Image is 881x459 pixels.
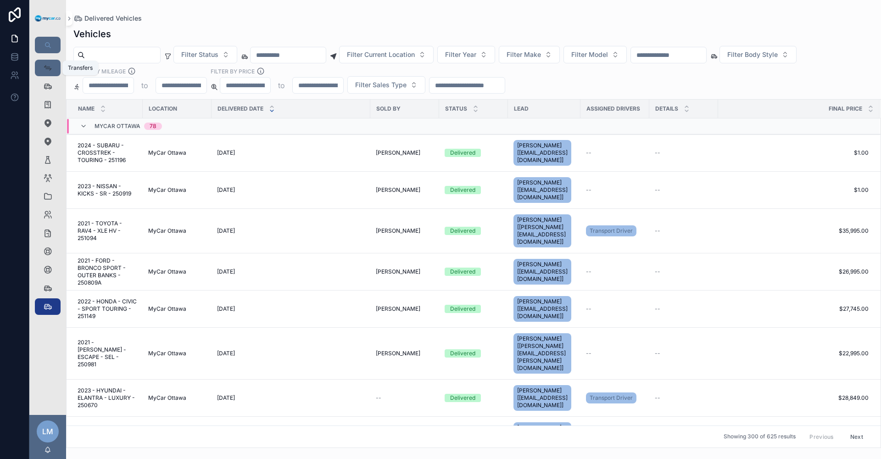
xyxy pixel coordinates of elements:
[586,186,644,194] a: --
[719,186,869,194] a: $1.00
[655,394,660,402] span: --
[517,387,568,409] span: [PERSON_NAME] [[EMAIL_ADDRESS][DOMAIN_NAME]]
[719,149,869,157] span: $1.00
[450,305,475,313] div: Delivered
[563,46,627,63] button: Select Button
[655,394,713,402] a: --
[173,46,237,63] button: Select Button
[148,268,186,275] span: MyCar Ottawa
[181,50,218,59] span: Filter Status
[141,80,148,91] p: to
[450,186,475,194] div: Delivered
[217,394,365,402] a: [DATE]
[78,387,137,409] a: 2023 - HYUNDAI - ELANTRA - LUXURY - 250670
[347,50,415,59] span: Filter Current Location
[150,123,156,130] div: 78
[29,53,66,327] div: scrollable content
[376,149,420,157] span: [PERSON_NAME]
[376,305,420,313] span: [PERSON_NAME]
[278,80,285,91] p: to
[507,50,541,59] span: Filter Make
[571,50,608,59] span: Filter Model
[655,186,660,194] span: --
[450,349,475,358] div: Delivered
[445,50,476,59] span: Filter Year
[590,394,633,402] span: Transport Driver
[78,298,137,320] span: 2022 - HONDA - CIVIC - SPORT TOURING - 251149
[217,305,235,313] span: [DATE]
[724,433,796,441] span: Showing 300 of 625 results
[513,257,575,286] a: [PERSON_NAME] [[EMAIL_ADDRESS][DOMAIN_NAME]]
[450,394,475,402] div: Delivered
[376,186,434,194] a: [PERSON_NAME]
[719,350,869,357] span: $22,995.00
[376,105,401,112] span: Sold By
[517,298,568,320] span: [PERSON_NAME] [[EMAIL_ADDRESS][DOMAIN_NAME]]
[719,227,869,235] span: $35,995.00
[78,142,137,164] span: 2024 - SUBARU - CROSSTREK - TOURING - 251196
[655,268,713,275] a: --
[586,305,644,313] a: --
[719,268,869,275] span: $26,995.00
[513,175,575,205] a: [PERSON_NAME] [[EMAIL_ADDRESS][DOMAIN_NAME]]
[513,213,575,249] a: [PERSON_NAME] [[PERSON_NAME][EMAIL_ADDRESS][DOMAIN_NAME]]
[445,349,502,358] a: Delivered
[586,392,636,403] a: Transport Driver
[655,350,660,357] span: --
[376,305,434,313] a: [PERSON_NAME]
[78,220,137,242] a: 2021 - TOYOTA - RAV4 - XLE HV - 251094
[586,268,644,275] a: --
[445,305,502,313] a: Delivered
[586,225,636,236] a: Transport Driver
[445,186,502,194] a: Delivered
[217,105,263,112] span: Delivered Date
[376,268,434,275] a: [PERSON_NAME]
[78,183,137,197] a: 2023 - NISSAN - KICKS - SR - 250919
[376,227,420,235] span: [PERSON_NAME]
[148,186,186,194] span: MyCar Ottawa
[217,149,235,157] span: [DATE]
[517,261,568,283] span: [PERSON_NAME] [[EMAIL_ADDRESS][DOMAIN_NAME]]
[148,305,206,313] a: MyCar Ottawa
[437,46,495,63] button: Select Button
[68,64,93,72] div: Transfers
[586,305,591,313] span: --
[517,179,568,201] span: [PERSON_NAME] [[EMAIL_ADDRESS][DOMAIN_NAME]]
[655,305,660,313] span: --
[719,394,869,402] a: $28,849.00
[148,394,206,402] a: MyCar Ottawa
[217,350,235,357] span: [DATE]
[78,257,137,286] span: 2021 - FORD - BRONCO SPORT - OUTER BANKS - 250809A
[148,394,186,402] span: MyCar Ottawa
[499,46,560,63] button: Select Button
[347,76,425,94] button: Select Button
[719,305,869,313] a: $27,745.00
[655,149,660,157] span: --
[655,149,713,157] a: --
[217,149,365,157] a: [DATE]
[586,350,644,357] a: --
[148,350,206,357] a: MyCar Ottawa
[95,123,140,130] span: MyCar Ottawa
[655,105,678,112] span: Details
[376,186,420,194] span: [PERSON_NAME]
[35,15,61,22] img: App logo
[217,350,365,357] a: [DATE]
[73,67,126,75] label: Filter By Mileage
[376,227,434,235] a: [PERSON_NAME]
[148,186,206,194] a: MyCar Ottawa
[517,335,568,372] span: [PERSON_NAME] [[PERSON_NAME][EMAIL_ADDRESS][PERSON_NAME][DOMAIN_NAME]]
[148,268,206,275] a: MyCar Ottawa
[217,268,365,275] a: [DATE]
[445,149,502,157] a: Delivered
[586,186,591,194] span: --
[211,67,255,75] label: FILTER BY PRICE
[148,305,186,313] span: MyCar Ottawa
[42,426,53,437] span: LM
[73,14,142,23] a: Delivered Vehicles
[450,227,475,235] div: Delivered
[376,149,434,157] a: [PERSON_NAME]
[148,149,186,157] span: MyCar Ottawa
